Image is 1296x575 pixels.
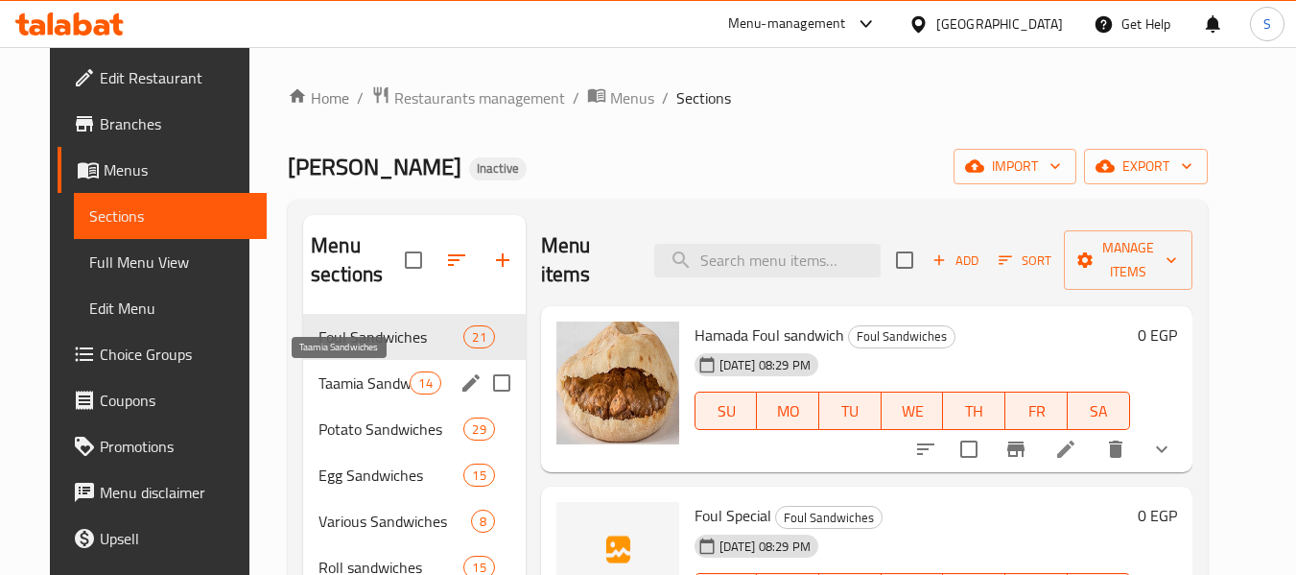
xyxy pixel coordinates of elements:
[1005,392,1068,430] button: FR
[318,464,463,487] span: Egg Sandwiches
[776,507,882,529] span: Foul Sandwiches
[676,86,731,109] span: Sections
[463,464,494,487] div: items
[89,251,251,274] span: Full Menu View
[410,371,440,395] div: items
[1139,426,1185,472] button: show more
[1093,426,1139,472] button: delete
[712,538,818,556] span: [DATE] 08:29 PM
[318,510,470,533] span: Various Sandwiches
[1075,397,1122,425] span: SA
[969,155,1061,179] span: import
[610,86,654,109] span: Menus
[58,147,267,193] a: Menus
[74,285,267,331] a: Edit Menu
[757,392,819,430] button: MO
[943,392,1005,430] button: TH
[464,420,493,439] span: 29
[827,397,874,425] span: TU
[100,481,251,504] span: Menu disclaimer
[925,246,986,276] span: Add item
[318,325,463,348] span: Foul Sandwiches
[58,423,267,469] a: Promotions
[765,397,812,425] span: MO
[954,149,1076,184] button: import
[541,231,631,289] h2: Menu items
[58,469,267,515] a: Menu disclaimer
[1068,392,1130,430] button: SA
[100,527,251,550] span: Upsell
[712,356,818,374] span: [DATE] 08:29 PM
[949,429,989,469] span: Select to update
[318,371,410,395] span: Taamia Sandwiches
[951,397,998,425] span: TH
[58,377,267,423] a: Coupons
[775,506,883,529] div: Foul Sandwiches
[89,297,251,320] span: Edit Menu
[849,325,954,347] span: Foul Sandwiches
[986,246,1064,276] span: Sort items
[882,392,944,430] button: WE
[58,55,267,101] a: Edit Restaurant
[318,418,463,441] span: Potato Sandwiches
[100,343,251,366] span: Choice Groups
[889,397,936,425] span: WE
[556,322,679,444] img: Hamada Foul sandwich
[728,12,846,36] div: Menu-management
[58,331,267,377] a: Choice Groups
[311,231,405,289] h2: Menu sections
[303,406,526,452] div: Potato Sandwiches29
[662,86,669,109] li: /
[463,418,494,441] div: items
[469,157,527,180] div: Inactive
[695,392,758,430] button: SU
[695,501,771,530] span: Foul Special
[89,204,251,228] span: Sections
[1263,13,1271,35] span: S
[472,513,494,531] span: 8
[288,86,349,109] a: Home
[463,325,494,348] div: items
[1013,397,1060,425] span: FR
[703,397,750,425] span: SU
[936,13,1063,35] div: [GEOGRAPHIC_DATA]
[903,426,949,472] button: sort-choices
[464,467,493,485] span: 15
[434,237,480,283] span: Sort sections
[994,246,1056,276] button: Sort
[993,426,1039,472] button: Branch-specific-item
[100,389,251,412] span: Coupons
[288,145,461,188] span: [PERSON_NAME]
[357,86,364,109] li: /
[303,498,526,544] div: Various Sandwiches8
[1099,155,1192,179] span: export
[469,160,527,177] span: Inactive
[100,112,251,135] span: Branches
[303,452,526,498] div: Egg Sandwiches15
[1079,236,1177,284] span: Manage items
[1138,322,1177,348] h6: 0 EGP
[819,392,882,430] button: TU
[371,85,565,110] a: Restaurants management
[925,246,986,276] button: Add
[1064,230,1192,290] button: Manage items
[999,250,1051,272] span: Sort
[587,85,654,110] a: Menus
[573,86,579,109] li: /
[884,240,925,280] span: Select section
[394,86,565,109] span: Restaurants management
[695,321,844,349] span: Hamada Foul sandwich
[930,250,981,272] span: Add
[457,369,485,397] button: edit
[1138,502,1177,529] h6: 0 EGP
[74,193,267,239] a: Sections
[654,244,881,277] input: search
[411,374,439,393] span: 14
[58,515,267,562] a: Upsell
[58,101,267,147] a: Branches
[303,314,526,360] div: Foul Sandwiches21
[288,85,1208,110] nav: breadcrumb
[1054,438,1077,461] a: Edit menu item
[480,237,526,283] button: Add section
